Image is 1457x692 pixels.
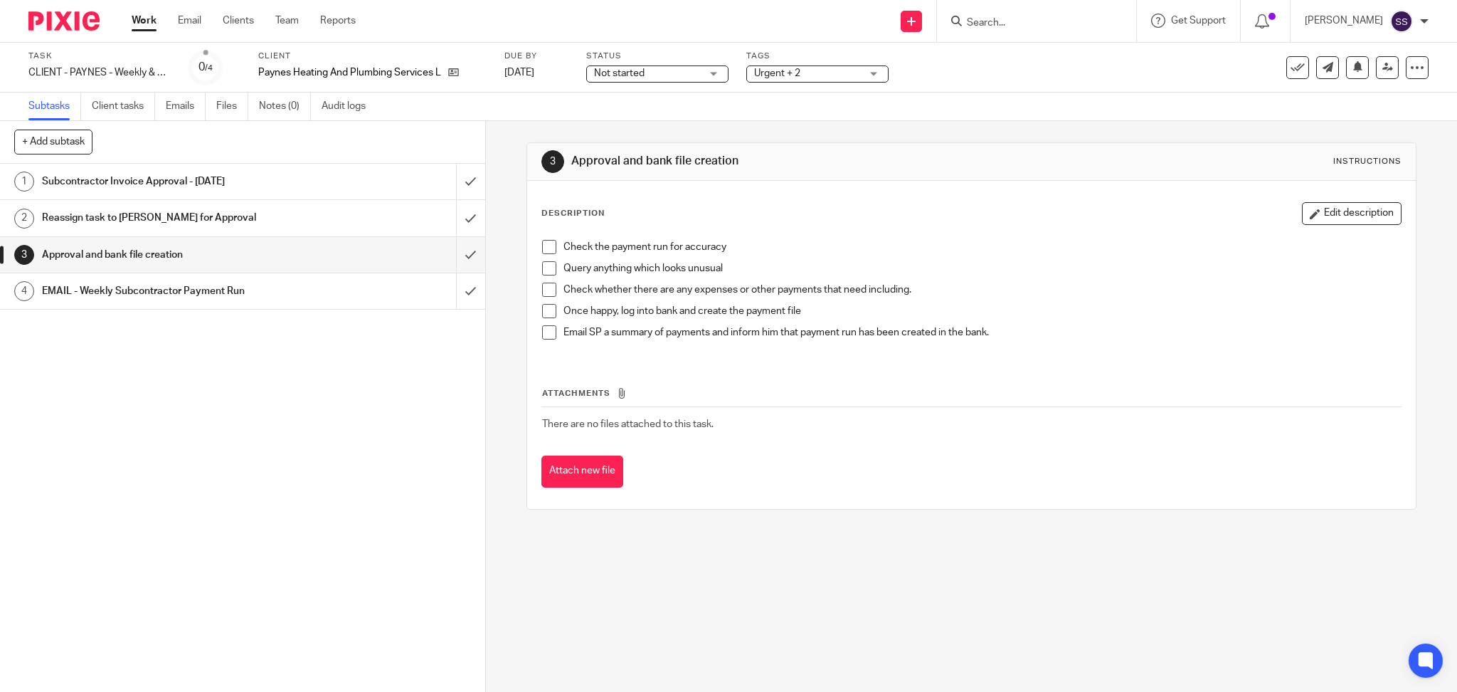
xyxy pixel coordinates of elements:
div: 4 [14,281,34,301]
div: 2 [14,209,34,229]
p: Query anything which looks unusual [563,261,1402,276]
a: Team [275,14,299,28]
a: Files [216,93,248,120]
button: Attach new file [541,456,623,488]
label: Tags [746,51,889,62]
p: Paynes Heating And Plumbing Services Limited [258,65,441,80]
div: Instructions [1333,156,1402,167]
div: CLIENT - PAYNES - Weekly & Subcontractor Payment Run [28,65,171,80]
label: Status [586,51,728,62]
p: Check whether there are any expenses or other payments that need including. [563,283,1402,297]
a: Reports [320,14,356,28]
h1: Reassign task to [PERSON_NAME] for Approval [42,207,309,229]
label: Due by [504,51,568,62]
h1: Approval and bank file creation [42,244,309,266]
a: Emails [166,93,206,120]
span: [DATE] [504,68,534,78]
img: Pixie [28,11,100,31]
label: Task [28,51,171,62]
a: Audit logs [322,93,376,120]
label: Client [258,51,487,62]
a: Clients [223,14,254,28]
a: Email [178,14,201,28]
div: CLIENT - PAYNES - Weekly &amp; Subcontractor Payment Run [28,65,171,80]
a: Work [132,14,157,28]
a: Subtasks [28,93,81,120]
span: Attachments [542,389,610,397]
span: Urgent + 2 [754,68,800,78]
h1: EMAIL - Weekly Subcontractor Payment Run [42,281,309,302]
p: Description [541,208,605,219]
div: 0 [198,59,213,75]
p: Email SP a summary of payments and inform him that payment run has been created in the bank. [563,325,1402,340]
button: + Add subtask [14,130,92,154]
a: Client tasks [92,93,155,120]
h1: Approval and bank file creation [571,154,1002,169]
button: Edit description [1302,202,1402,225]
span: There are no files attached to this task. [542,419,714,429]
span: Not started [594,68,645,78]
div: 3 [541,150,564,173]
p: Check the payment run for accuracy [563,240,1402,254]
a: Notes (0) [259,93,311,120]
img: svg%3E [1390,10,1413,33]
small: /4 [205,64,213,72]
span: Get Support [1171,16,1226,26]
div: 1 [14,172,34,192]
p: [PERSON_NAME] [1305,14,1383,28]
p: Once happy, log into bank and create the payment file [563,304,1402,318]
input: Search [965,17,1093,30]
div: 3 [14,245,34,265]
h1: Subcontractor Invoice Approval - [DATE] [42,171,309,192]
